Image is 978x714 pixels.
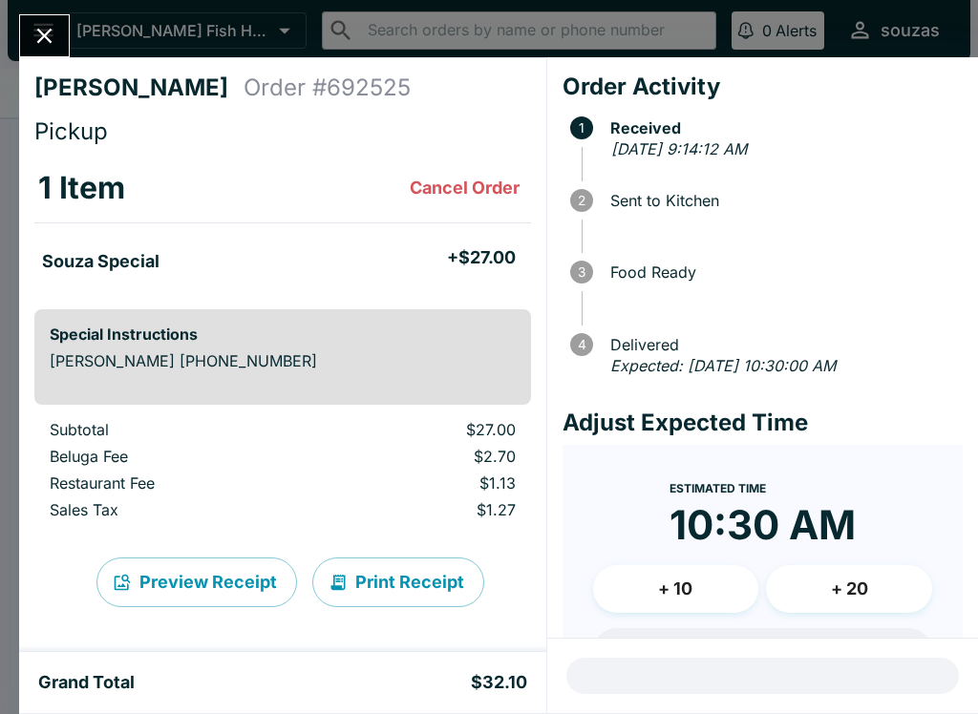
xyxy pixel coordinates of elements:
[20,15,69,56] button: Close
[601,192,963,209] span: Sent to Kitchen
[577,337,585,352] text: 4
[601,336,963,353] span: Delivered
[611,139,747,158] em: [DATE] 9:14:12 AM
[50,500,302,519] p: Sales Tax
[38,169,125,207] h3: 1 Item
[38,671,135,694] h5: Grand Total
[579,120,585,136] text: 1
[601,263,963,281] span: Food Ready
[601,119,963,136] span: Received
[34,420,531,527] table: orders table
[402,169,527,207] button: Cancel Order
[332,447,516,466] p: $2.70
[332,420,516,439] p: $27.00
[563,73,963,101] h4: Order Activity
[96,557,297,607] button: Preview Receipt
[50,473,302,493] p: Restaurant Fee
[332,500,516,519] p: $1.27
[332,473,516,493] p: $1.13
[50,325,516,344] h6: Special Instructions
[447,246,516,269] h5: + $27.00
[312,557,484,607] button: Print Receipt
[50,447,302,466] p: Beluga Fee
[34,117,108,145] span: Pickup
[670,500,856,550] time: 10:30 AM
[766,565,932,613] button: + 20
[42,250,159,273] h5: Souza Special
[610,356,836,375] em: Expected: [DATE] 10:30:00 AM
[578,264,585,280] text: 3
[34,73,244,102] h4: [PERSON_NAME]
[50,420,302,439] p: Subtotal
[670,481,766,495] span: Estimated Time
[244,73,411,102] h4: Order # 692525
[593,565,759,613] button: + 10
[34,154,531,294] table: orders table
[563,409,963,437] h4: Adjust Expected Time
[471,671,527,694] h5: $32.10
[50,351,516,370] p: [PERSON_NAME] [PHONE_NUMBER]
[578,193,585,208] text: 2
